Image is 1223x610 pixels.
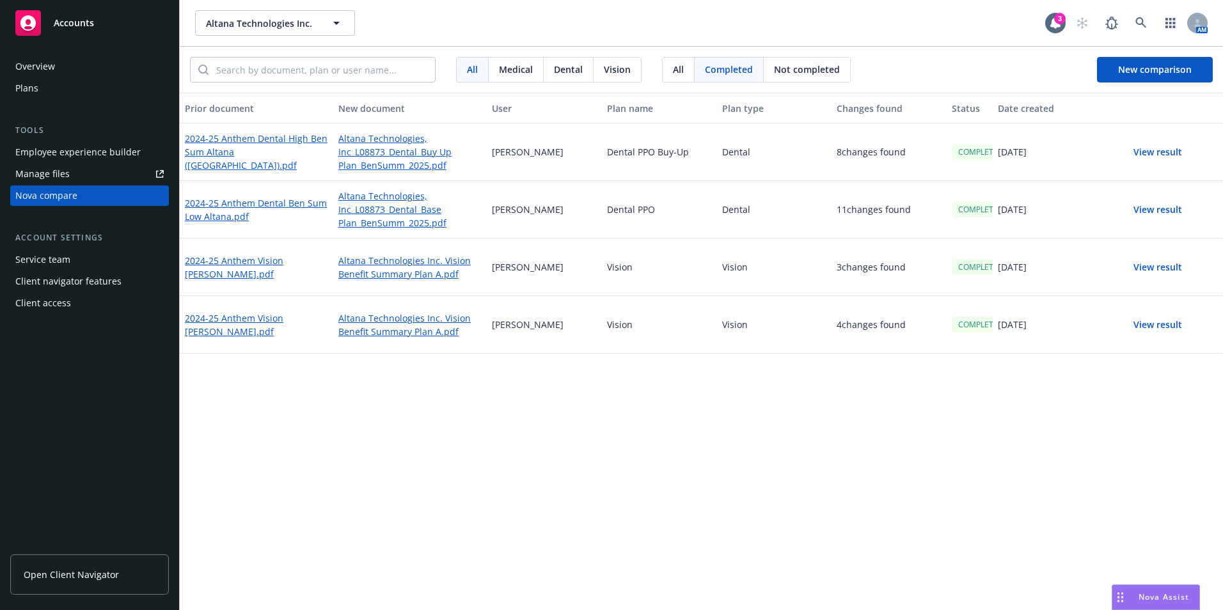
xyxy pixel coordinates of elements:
button: Nova Assist [1112,584,1200,610]
p: [DATE] [998,260,1027,274]
a: Service team [10,249,169,270]
svg: Search [198,65,209,75]
a: 2024-25 Anthem Vision [PERSON_NAME].pdf [185,311,328,338]
a: Nova compare [10,185,169,206]
a: Client navigator features [10,271,169,292]
div: Nova compare [15,185,77,206]
button: View result [1113,139,1203,165]
div: COMPLETED [952,144,1010,160]
a: Altana Technologies Inc. Vision Benefit Summary Plan A.pdf [338,311,482,338]
button: View result [1113,312,1203,338]
a: 2024-25 Anthem Vision [PERSON_NAME].pdf [185,254,328,281]
span: Open Client Navigator [24,568,119,581]
a: Overview [10,56,169,77]
span: Altana Technologies Inc. [206,17,317,30]
p: [PERSON_NAME] [492,145,564,159]
div: Account settings [10,231,169,244]
p: 11 changes found [837,203,911,216]
div: User [492,102,597,115]
button: New document [333,93,487,123]
div: Overview [15,56,55,77]
a: Plans [10,78,169,98]
p: [PERSON_NAME] [492,260,564,274]
span: Dental [554,63,583,76]
a: Search [1128,10,1154,36]
div: Dental [717,181,832,239]
input: Search by document, plan or user name... [209,58,435,82]
button: Status [947,93,993,123]
div: Vision [602,239,717,296]
button: Plan name [602,93,717,123]
div: Employee experience builder [15,142,141,162]
button: View result [1113,254,1203,280]
span: Completed [705,63,753,76]
span: Accounts [54,18,94,28]
div: Plans [15,78,38,98]
button: Changes found [832,93,947,123]
p: [DATE] [998,203,1027,216]
button: User [487,93,602,123]
span: Vision [604,63,631,76]
p: 8 changes found [837,145,906,159]
p: [PERSON_NAME] [492,203,564,216]
button: Prior document [180,93,333,123]
div: Vision [602,296,717,354]
a: Altana Technologies, Inc_L08873_Dental_Buy Up Plan_BenSumm_2025.pdf [338,132,482,172]
div: COMPLETED [952,259,1010,275]
a: Client access [10,293,169,313]
button: Date created [993,93,1108,123]
button: Altana Technologies Inc. [195,10,355,36]
div: Prior document [185,102,328,115]
a: 2024-25 Anthem Dental High Ben Sum Altana ([GEOGRAPHIC_DATA]).pdf [185,132,328,172]
span: Nova Assist [1139,591,1189,602]
p: [DATE] [998,145,1027,159]
div: Vision [717,296,832,354]
button: Plan type [717,93,832,123]
span: All [467,63,478,76]
div: 3 [1054,13,1066,24]
div: Plan name [607,102,712,115]
div: Date created [998,102,1103,115]
span: Medical [499,63,533,76]
span: Not completed [774,63,840,76]
span: New comparison [1118,63,1192,75]
p: [PERSON_NAME] [492,318,564,331]
div: Client access [15,293,71,313]
div: Client navigator features [15,271,122,292]
a: Accounts [10,5,169,41]
div: COMPLETED [952,201,1010,217]
div: Dental PPO [602,181,717,239]
div: New document [338,102,482,115]
p: [DATE] [998,318,1027,331]
div: Status [952,102,988,115]
button: View result [1113,197,1203,223]
a: Altana Technologies, Inc_L08873_Dental_Base Plan_BenSumm_2025.pdf [338,189,482,230]
div: Vision [717,239,832,296]
a: Switch app [1158,10,1183,36]
div: Changes found [837,102,942,115]
button: New comparison [1097,57,1213,82]
div: Drag to move [1112,585,1128,609]
div: Tools [10,124,169,137]
div: Service team [15,249,70,270]
a: 2024-25 Anthem Dental Ben Sum Low Altana.pdf [185,196,328,223]
span: All [673,63,684,76]
a: Start snowing [1069,10,1095,36]
a: Employee experience builder [10,142,169,162]
p: 3 changes found [837,260,906,274]
div: COMPLETED [952,317,1010,332]
a: Manage files [10,164,169,184]
a: Altana Technologies Inc. Vision Benefit Summary Plan A.pdf [338,254,482,281]
div: Dental [717,123,832,181]
div: Dental PPO Buy-Up [602,123,717,181]
div: Plan type [722,102,827,115]
div: Manage files [15,164,70,184]
a: Report a Bug [1099,10,1124,36]
p: 4 changes found [837,318,906,331]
